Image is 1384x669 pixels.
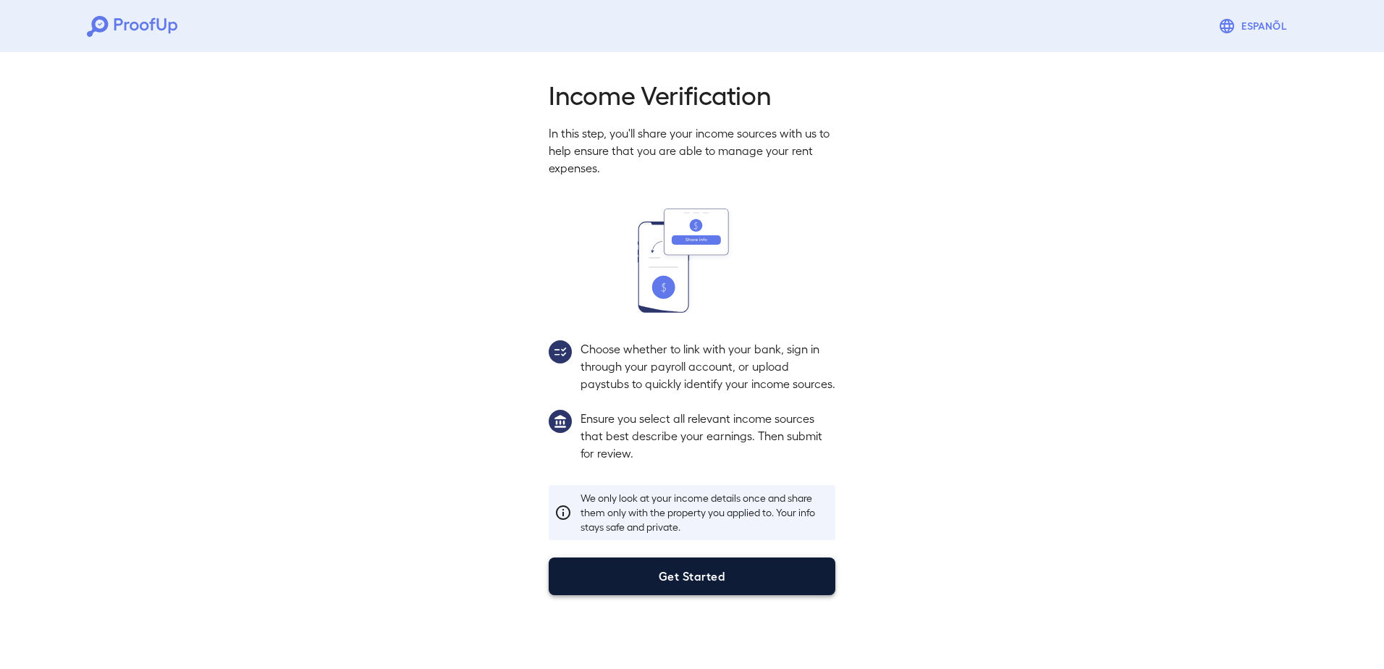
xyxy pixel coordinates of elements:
[581,410,835,462] p: Ensure you select all relevant income sources that best describe your earnings. Then submit for r...
[549,410,572,433] img: group1.svg
[549,557,835,595] button: Get Started
[581,340,835,392] p: Choose whether to link with your bank, sign in through your payroll account, or upload paystubs t...
[549,340,572,363] img: group2.svg
[1212,12,1297,41] button: Espanõl
[549,125,835,177] p: In this step, you'll share your income sources with us to help ensure that you are able to manage...
[638,209,746,313] img: transfer_money.svg
[581,491,830,534] p: We only look at your income details once and share them only with the property you applied to. Yo...
[549,78,835,110] h2: Income Verification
